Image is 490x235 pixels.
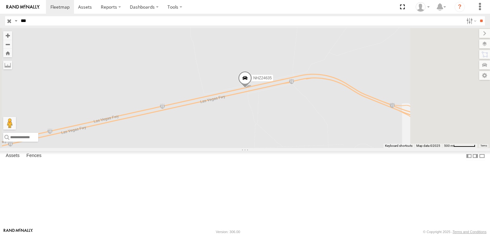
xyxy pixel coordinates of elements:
[479,151,485,160] label: Hide Summary Table
[6,5,40,9] img: rand-logo.svg
[4,229,33,235] a: Visit our Website
[216,230,240,234] div: Version: 306.00
[3,49,12,57] button: Zoom Home
[253,75,272,80] span: NHZ24635
[464,16,478,25] label: Search Filter Options
[3,31,12,40] button: Zoom in
[453,230,486,234] a: Terms and Conditions
[479,71,490,80] label: Map Settings
[466,151,472,160] label: Dock Summary Table to the Left
[23,152,45,160] label: Fences
[3,152,23,160] label: Assets
[3,40,12,49] button: Zoom out
[416,144,440,147] span: Map data ©2025
[480,144,487,147] a: Terms (opens in new tab)
[423,230,486,234] div: © Copyright 2025 -
[3,61,12,69] label: Measure
[472,151,479,160] label: Dock Summary Table to the Right
[413,2,432,12] div: Zulema McIntosch
[444,144,453,147] span: 500 m
[3,117,16,130] button: Drag Pegman onto the map to open Street View
[385,144,412,148] button: Keyboard shortcuts
[13,16,19,25] label: Search Query
[455,2,465,12] i: ?
[442,144,477,148] button: Map Scale: 500 m per 65 pixels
